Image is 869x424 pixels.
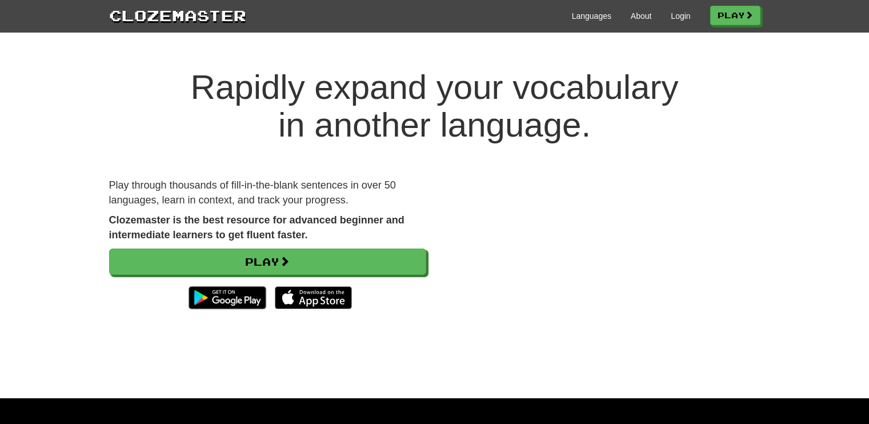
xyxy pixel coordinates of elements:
a: About [631,10,652,22]
a: Languages [572,10,611,22]
a: Play [109,249,426,275]
a: Login [671,10,690,22]
strong: Clozemaster is the best resource for advanced beginner and intermediate learners to get fluent fa... [109,214,405,241]
img: Get it on Google Play [183,281,271,315]
p: Play through thousands of fill-in-the-blank sentences in over 50 languages, learn in context, and... [109,178,426,207]
a: Clozemaster [109,5,246,26]
a: Play [710,6,760,25]
img: Download_on_the_App_Store_Badge_US-UK_135x40-25178aeef6eb6b83b96f5f2d004eda3bffbb37122de64afbaef7... [275,286,352,309]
